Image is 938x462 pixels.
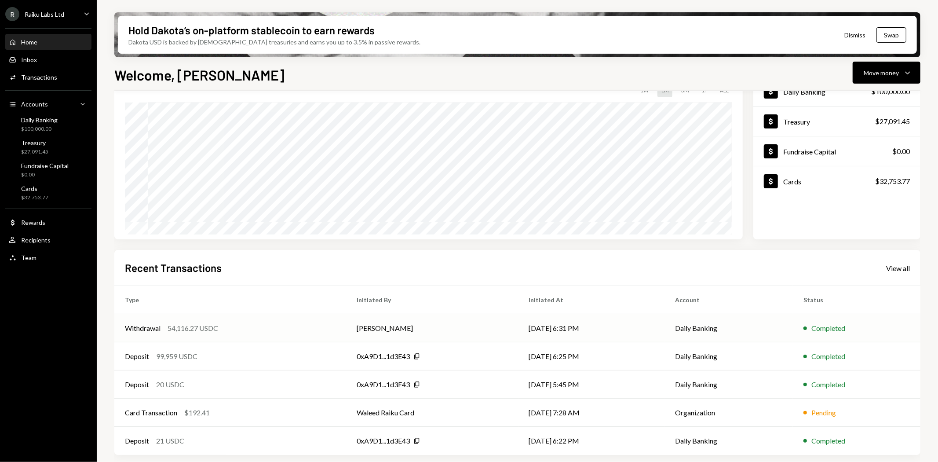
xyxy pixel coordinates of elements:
h1: Welcome, [PERSON_NAME] [114,66,285,84]
div: Daily Banking [21,116,58,124]
th: Initiated By [346,286,518,314]
button: Swap [876,27,906,43]
td: [DATE] 6:25 PM [518,342,665,370]
div: Fundraise Capital [783,147,836,156]
div: $27,091.45 [21,148,48,156]
div: Completed [811,436,845,446]
a: Cards$32,753.77 [5,182,91,203]
div: Raiku Labs Ltd [25,11,64,18]
td: [DATE] 5:45 PM [518,370,665,399]
div: Completed [811,379,845,390]
a: Rewards [5,214,91,230]
div: R [5,7,19,21]
div: Treasury [21,139,48,147]
a: Accounts [5,96,91,112]
div: Accounts [21,100,48,108]
div: Hold Dakota’s on-platform stablecoin to earn rewards [128,23,375,37]
div: 0xA9D1...1d3E43 [357,379,410,390]
td: Daily Banking [664,314,793,342]
td: [DATE] 6:22 PM [518,427,665,455]
td: Waleed Raiku Card [346,399,518,427]
div: Inbox [21,56,37,63]
div: Treasury [783,117,810,126]
div: Pending [811,407,836,418]
a: Cards$32,753.77 [753,166,920,196]
a: Daily Banking$100,000.00 [5,114,91,135]
div: Dakota USD is backed by [DEMOGRAPHIC_DATA] treasuries and earns you up to 3.5% in passive rewards. [128,37,420,47]
td: Daily Banking [664,342,793,370]
div: Completed [811,323,845,334]
div: Completed [811,351,845,362]
div: Daily Banking [783,88,825,96]
a: Team [5,249,91,265]
div: Home [21,38,37,46]
div: $32,753.77 [21,194,48,202]
h2: Recent Transactions [125,260,222,275]
button: Move money [853,62,920,84]
div: Cards [21,185,48,192]
a: Fundraise Capital$0.00 [753,136,920,166]
div: 0xA9D1...1d3E43 [357,351,410,362]
div: 21 USDC [156,436,184,446]
div: Deposit [125,436,149,446]
a: Treasury$27,091.45 [5,136,91,158]
div: $0.00 [892,146,910,157]
div: Transactions [21,73,57,81]
div: View all [886,264,910,273]
div: 99,959 USDC [156,351,197,362]
td: [PERSON_NAME] [346,314,518,342]
a: Treasury$27,091.45 [753,106,920,136]
div: Cards [783,177,801,186]
div: $192.41 [184,407,210,418]
a: Transactions [5,69,91,85]
td: Daily Banking [664,370,793,399]
div: $32,753.77 [875,176,910,187]
div: $100,000.00 [871,86,910,97]
div: Card Transaction [125,407,177,418]
div: Rewards [21,219,45,226]
button: Dismiss [833,25,876,45]
th: Account [664,286,793,314]
div: $100,000.00 [21,125,58,133]
div: Deposit [125,351,149,362]
div: $0.00 [21,171,69,179]
a: Fundraise Capital$0.00 [5,159,91,180]
div: Deposit [125,379,149,390]
td: [DATE] 7:28 AM [518,399,665,427]
div: Fundraise Capital [21,162,69,169]
a: View all [886,263,910,273]
div: Move money [864,68,899,77]
div: 20 USDC [156,379,184,390]
a: Home [5,34,91,50]
a: Inbox [5,51,91,67]
div: 0xA9D1...1d3E43 [357,436,410,446]
a: Daily Banking$100,000.00 [753,77,920,106]
a: Recipients [5,232,91,248]
th: Initiated At [518,286,665,314]
td: Daily Banking [664,427,793,455]
div: Recipients [21,236,51,244]
div: $27,091.45 [875,116,910,127]
th: Type [114,286,346,314]
td: [DATE] 6:31 PM [518,314,665,342]
div: 54,116.27 USDC [168,323,218,334]
td: Organization [664,399,793,427]
th: Status [793,286,920,314]
div: Withdrawal [125,323,161,334]
div: Team [21,254,36,261]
